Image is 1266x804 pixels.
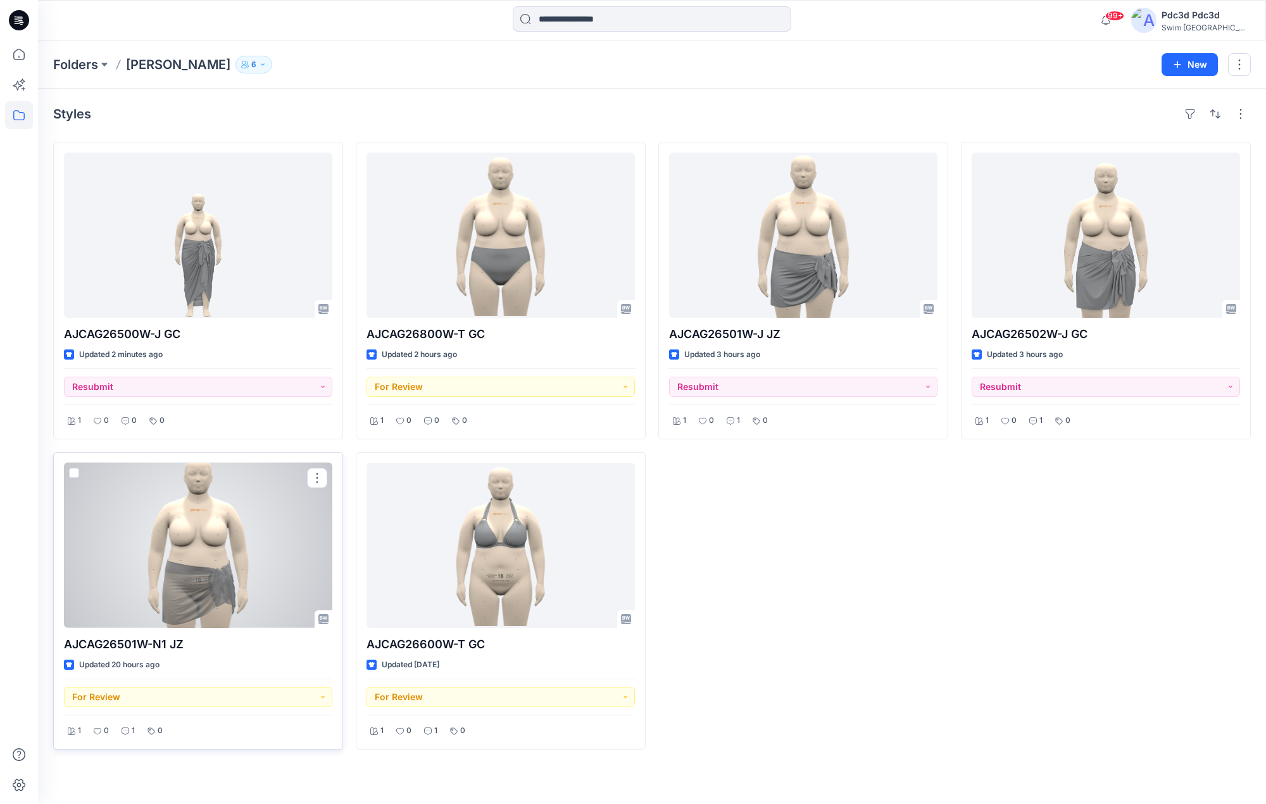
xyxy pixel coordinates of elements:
[434,414,439,427] p: 0
[382,348,457,361] p: Updated 2 hours ago
[367,325,635,343] p: AJCAG26800W-T GC
[382,658,439,672] p: Updated [DATE]
[380,724,384,738] p: 1
[1162,8,1250,23] div: Pdc3d Pdc3d
[126,56,230,73] p: [PERSON_NAME]
[684,348,760,361] p: Updated 3 hours ago
[1162,53,1218,76] button: New
[434,724,437,738] p: 1
[132,724,135,738] p: 1
[406,724,411,738] p: 0
[64,636,332,653] p: AJCAG26501W-N1 JZ
[709,414,714,427] p: 0
[987,348,1063,361] p: Updated 3 hours ago
[737,414,740,427] p: 1
[64,325,332,343] p: AJCAG26500W-J GC
[972,153,1240,318] a: AJCAG26502W-J GC
[53,56,98,73] a: Folders
[64,463,332,628] a: AJCAG26501W-N1 JZ
[78,724,81,738] p: 1
[669,153,937,318] a: AJCAG26501W-J JZ
[251,58,256,72] p: 6
[132,414,137,427] p: 0
[160,414,165,427] p: 0
[1039,414,1043,427] p: 1
[972,325,1240,343] p: AJCAG26502W-J GC
[763,414,768,427] p: 0
[683,414,686,427] p: 1
[462,414,467,427] p: 0
[104,724,109,738] p: 0
[104,414,109,427] p: 0
[1065,414,1070,427] p: 0
[235,56,272,73] button: 6
[79,658,160,672] p: Updated 20 hours ago
[79,348,163,361] p: Updated 2 minutes ago
[158,724,163,738] p: 0
[367,636,635,653] p: AJCAG26600W-T GC
[380,414,384,427] p: 1
[1131,8,1156,33] img: avatar
[986,414,989,427] p: 1
[78,414,81,427] p: 1
[367,463,635,628] a: AJCAG26600W-T GC
[406,414,411,427] p: 0
[1105,11,1124,21] span: 99+
[669,325,937,343] p: AJCAG26501W-J JZ
[367,153,635,318] a: AJCAG26800W-T GC
[1012,414,1017,427] p: 0
[53,106,91,122] h4: Styles
[460,724,465,738] p: 0
[1162,23,1250,32] div: Swim [GEOGRAPHIC_DATA]
[64,153,332,318] a: AJCAG26500W-J GC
